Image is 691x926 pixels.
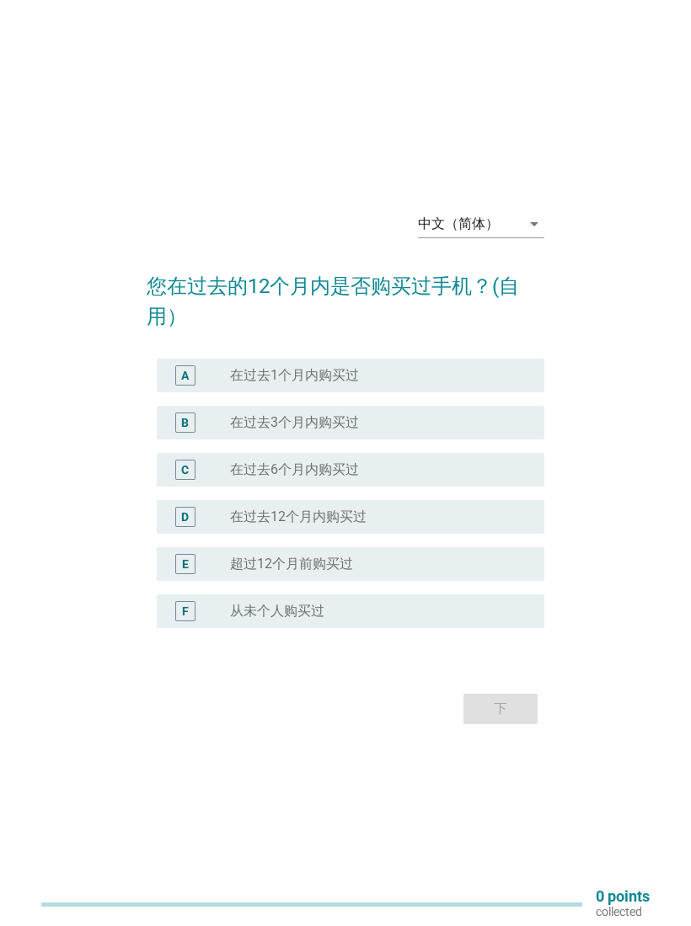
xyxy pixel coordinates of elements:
[182,603,189,620] div: F
[181,367,189,385] div: A
[596,904,650,919] p: collected
[181,508,189,526] div: D
[182,556,189,573] div: E
[230,367,359,384] label: 在过去1个月内购买过
[230,414,359,431] label: 在过去3个月内购买过
[230,508,367,525] label: 在过去12个月内购买过
[596,889,650,904] p: 0 points
[418,216,499,231] div: 中文（简体）
[230,603,324,620] label: 从未个人购买过
[230,556,353,572] label: 超过12个月前购买过
[147,254,544,332] h2: 您在过去的12个月内是否购买过手机？(自用）
[181,414,189,432] div: B
[181,461,189,479] div: C
[230,461,359,478] label: 在过去6个月内购买过
[524,214,544,234] i: arrow_drop_down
